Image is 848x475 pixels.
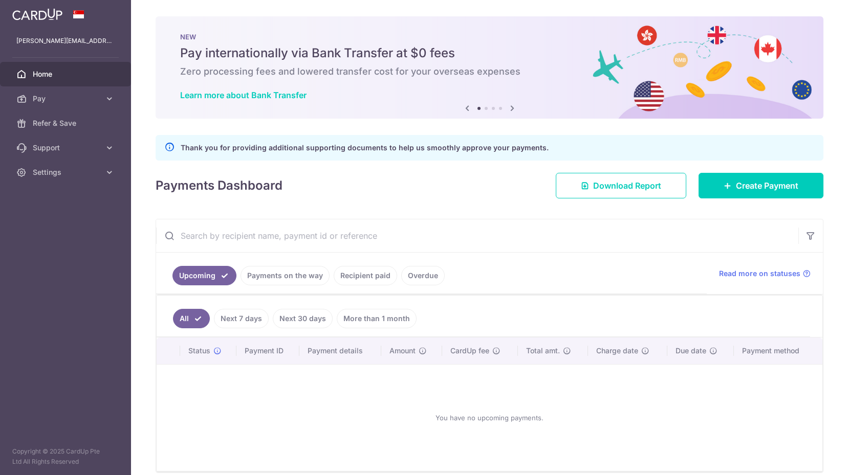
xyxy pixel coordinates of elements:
[188,346,210,356] span: Status
[337,309,417,328] a: More than 1 month
[33,167,100,177] span: Settings
[173,309,210,328] a: All
[719,268,800,279] span: Read more on statuses
[16,36,115,46] p: [PERSON_NAME][EMAIL_ADDRESS][DOMAIN_NAME]
[299,337,381,364] th: Payment details
[273,309,333,328] a: Next 30 days
[241,266,330,285] a: Payments on the way
[180,90,307,100] a: Learn more about Bank Transfer
[214,309,269,328] a: Next 7 days
[334,266,397,285] a: Recipient paid
[736,179,798,192] span: Create Payment
[180,65,799,78] h6: Zero processing fees and lowered transfer cost for your overseas expenses
[734,337,822,364] th: Payment method
[172,266,236,285] a: Upcoming
[169,373,810,463] div: You have no upcoming payments.
[401,266,445,285] a: Overdue
[180,33,799,41] p: NEW
[596,346,638,356] span: Charge date
[33,69,100,79] span: Home
[450,346,489,356] span: CardUp fee
[180,45,799,61] h5: Pay internationally via Bank Transfer at $0 fees
[676,346,706,356] span: Due date
[156,219,798,252] input: Search by recipient name, payment id or reference
[156,176,282,195] h4: Payments Dashboard
[156,16,823,119] img: Bank transfer banner
[33,143,100,153] span: Support
[33,94,100,104] span: Pay
[593,179,661,192] span: Download Report
[556,173,686,198] a: Download Report
[699,173,823,198] a: Create Payment
[389,346,416,356] span: Amount
[526,346,560,356] span: Total amt.
[12,8,62,20] img: CardUp
[719,268,811,279] a: Read more on statuses
[236,337,299,364] th: Payment ID
[33,118,100,128] span: Refer & Save
[181,142,549,154] p: Thank you for providing additional supporting documents to help us smoothly approve your payments.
